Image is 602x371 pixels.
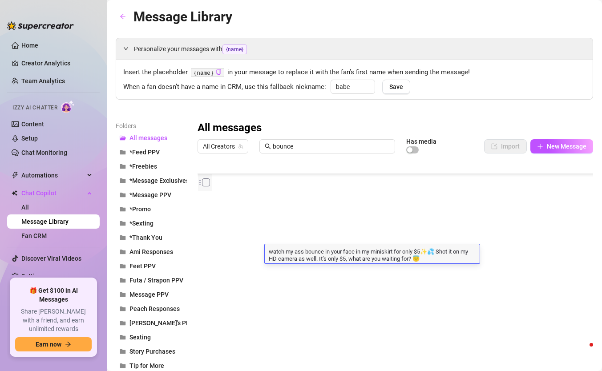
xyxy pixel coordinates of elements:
button: *Thank You [116,230,187,245]
span: Automations [21,168,85,182]
span: folder [120,306,126,312]
button: Click to Copy [216,69,222,76]
a: Settings [21,273,45,280]
span: folder [120,348,126,355]
span: All Creators [203,140,243,153]
img: Chat Copilot [12,190,17,196]
button: Message PPV [116,287,187,302]
a: Team Analytics [21,77,65,85]
article: Has media [406,139,436,144]
span: Personalize your messages with [134,44,586,54]
span: Chat Copilot [21,186,85,200]
span: *Sexting [129,220,154,227]
span: folder [120,320,126,326]
span: Message PPV [129,291,169,298]
img: logo-BBDzfeDw.svg [7,21,74,30]
button: [PERSON_NAME]'s PPV Messages [116,316,187,330]
span: folder [120,263,126,269]
span: [PERSON_NAME]'s PPV Messages [129,319,224,327]
a: Fan CRM [21,232,47,239]
button: Futa / Strapon PPV [116,273,187,287]
span: folder [120,206,126,212]
span: Story Purchases [129,348,175,355]
span: folder [120,149,126,155]
h3: All messages [198,121,262,135]
button: *Message Exclusives [116,173,187,188]
span: Futa / Strapon PPV [129,277,183,284]
button: Feet PPV [116,259,187,273]
button: *Feed PPV [116,145,187,159]
a: All [21,204,29,211]
span: Izzy AI Chatter [12,104,57,112]
input: Search messages [273,141,390,151]
div: Personalize your messages with{name} [116,38,593,60]
span: folder-open [120,135,126,141]
span: Insert the placeholder in your message to replace it with the fan’s first name when sending the m... [123,67,586,78]
span: *Message Exclusives [129,177,189,184]
a: Setup [21,135,38,142]
span: arrow-left [120,13,126,20]
span: folder [120,249,126,255]
span: Tip for More [129,362,164,369]
button: Sexting [116,330,187,344]
img: AI Chatter [61,100,75,113]
span: folder [120,220,126,226]
span: folder [120,234,126,241]
span: *Freebies [129,163,157,170]
button: Ami Responses [116,245,187,259]
a: Creator Analytics [21,56,93,70]
span: {name} [222,44,247,54]
span: copy [216,69,222,75]
span: expanded [123,46,129,51]
span: folder [120,291,126,298]
span: Ami Responses [129,248,173,255]
span: When a fan doesn’t have a name in CRM, use this fallback nickname: [123,82,326,93]
span: folder [120,163,126,169]
article: Folders [116,121,187,131]
button: Save [382,80,410,94]
iframe: Intercom live chat [572,341,593,362]
span: All messages [129,134,167,141]
button: *Sexting [116,216,187,230]
span: Sexting [129,334,151,341]
a: Home [21,42,38,49]
span: *Feed PPV [129,149,160,156]
button: Peach Responses [116,302,187,316]
span: folder [120,277,126,283]
a: Discover Viral Videos [21,255,81,262]
button: *Freebies [116,159,187,173]
button: *Promo [116,202,187,216]
span: folder [120,192,126,198]
button: Story Purchases [116,344,187,359]
span: *Thank You [129,234,162,241]
span: *Message PPV [129,191,171,198]
textarea: watch my ass bounce in your face in my miniskirt for only $5✨💦 Shot it on my HD camera as well. I... [265,247,480,262]
span: thunderbolt [12,172,19,179]
span: folder [120,363,126,369]
button: Earn nowarrow-right [15,337,92,351]
button: *Message PPV [116,188,187,202]
button: Import [484,139,527,153]
span: Peach Responses [129,305,180,312]
span: team [238,144,243,149]
article: Message Library [133,6,232,27]
span: plus [537,143,543,149]
span: arrow-right [65,341,71,347]
span: Feet PPV [129,262,156,270]
span: search [265,143,271,149]
span: 🎁 Get $100 in AI Messages [15,286,92,304]
span: *Promo [129,206,151,213]
span: Earn now [36,341,61,348]
span: folder [120,334,126,340]
span: Save [389,83,403,90]
button: All messages [116,131,187,145]
a: Message Library [21,218,69,225]
button: New Message [530,139,593,153]
span: folder [120,177,126,184]
span: New Message [547,143,586,150]
span: Share [PERSON_NAME] with a friend, and earn unlimited rewards [15,307,92,334]
a: Content [21,121,44,128]
a: Chat Monitoring [21,149,67,156]
code: {name} [191,68,224,77]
